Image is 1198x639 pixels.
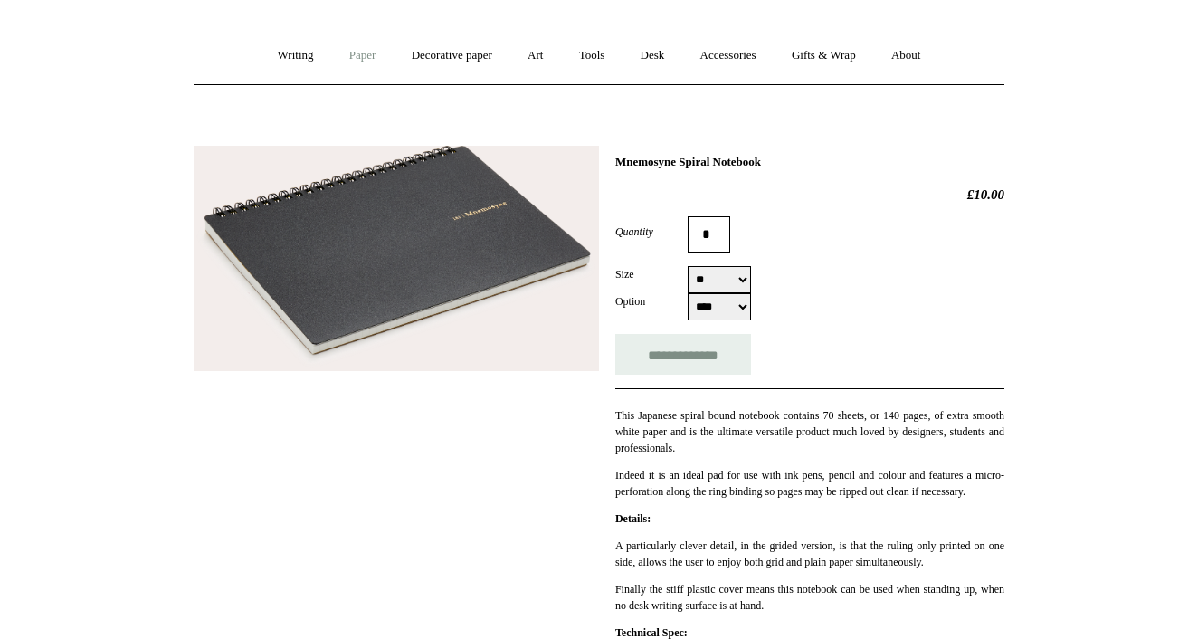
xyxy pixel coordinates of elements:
a: Tools [563,32,622,80]
a: Paper [333,32,393,80]
p: Indeed it is an ideal pad for use with ink pens, pencil and colour and features a micro-perforati... [615,467,1004,500]
p: Finally the stiff plastic cover means this notebook can be used when standing up, when no desk wr... [615,581,1004,614]
a: Writing [261,32,330,80]
strong: Technical Spec: [615,626,688,639]
h2: £10.00 [615,186,1004,203]
a: Art [511,32,559,80]
a: Desk [624,32,681,80]
a: Accessories [684,32,773,80]
label: Quantity [615,224,688,240]
a: About [875,32,937,80]
label: Size [615,266,688,282]
img: Mnemosyne Spiral Notebook [194,146,599,371]
h1: Mnemosyne Spiral Notebook [615,155,1004,169]
strong: Details: [615,512,651,525]
a: Decorative paper [395,32,509,80]
a: Gifts & Wrap [775,32,872,80]
p: A particularly clever detail, in the grided version, is that the ruling only printed on one side,... [615,538,1004,570]
label: Option [615,293,688,310]
p: This Japanese spiral bound notebook contains 70 sheets, or 140 pages, of extra smooth white paper... [615,407,1004,456]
